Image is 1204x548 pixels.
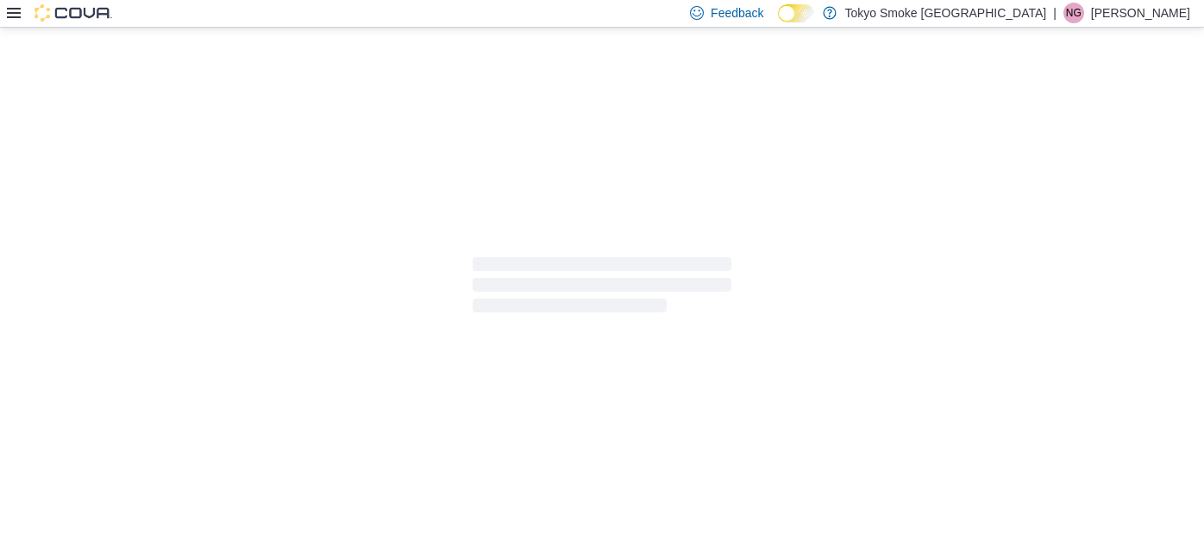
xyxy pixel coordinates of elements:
[1053,3,1057,23] p: |
[473,261,731,316] span: Loading
[1063,3,1084,23] div: Nadine Guindon
[1091,3,1190,23] p: [PERSON_NAME]
[1066,3,1082,23] span: NG
[778,22,779,23] span: Dark Mode
[845,3,1047,23] p: Tokyo Smoke [GEOGRAPHIC_DATA]
[34,4,112,22] img: Cova
[778,4,814,22] input: Dark Mode
[711,4,763,22] span: Feedback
